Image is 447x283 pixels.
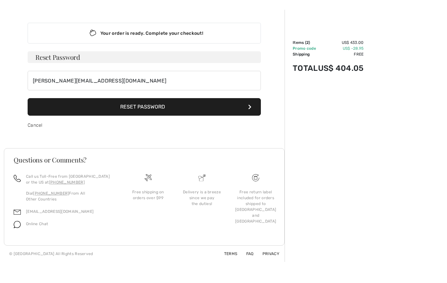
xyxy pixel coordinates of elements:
td: Promo code [293,45,318,51]
img: email [14,209,21,216]
td: US$ 433.00 [318,40,364,45]
a: FAQ [238,251,254,256]
a: [PHONE_NUMBER] [33,191,69,196]
a: [EMAIL_ADDRESS][DOMAIN_NAME] [26,209,94,214]
button: Reset Password [28,98,261,116]
span: Online Chat [26,222,48,226]
img: Delivery is a breeze since we pay the duties! [198,174,206,181]
td: Free [318,51,364,57]
td: US$ 404.05 [318,57,364,79]
h3: Questions or Comments? [14,157,275,163]
a: Cancel [28,122,43,128]
div: Your order is ready. Complete your checkout! [28,23,261,44]
img: Free shipping on orders over $99 [145,174,152,181]
span: 2 [306,40,309,45]
input: E-mail [28,71,261,90]
a: Terms [216,251,237,256]
td: Items ( ) [293,40,318,45]
div: © [GEOGRAPHIC_DATA] All Rights Reserved [9,251,93,257]
img: call [14,175,21,182]
td: Total [293,57,318,79]
td: US$ -28.95 [318,45,364,51]
p: Dial From All Other Countries [26,190,113,202]
div: Free return label included for orders shipped to [GEOGRAPHIC_DATA] and [GEOGRAPHIC_DATA] [234,189,277,224]
a: [PHONE_NUMBER] [49,180,85,185]
img: Free shipping on orders over $99 [252,174,259,181]
div: Free shipping on orders over $99 [126,189,170,201]
a: Privacy [255,251,279,256]
p: Call us Toll-Free from [GEOGRAPHIC_DATA] or the US at [26,174,113,185]
div: Delivery is a breeze since we pay the duties! [180,189,224,207]
img: chat [14,221,21,228]
h3: Reset Password [28,51,261,63]
td: Shipping [293,51,318,57]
